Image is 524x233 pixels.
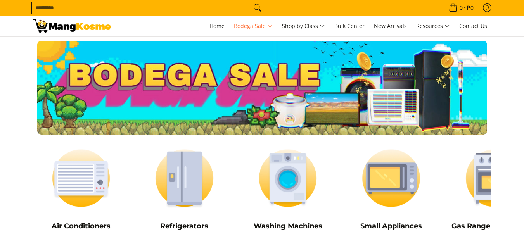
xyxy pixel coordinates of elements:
[209,22,225,29] span: Home
[234,21,273,31] span: Bodega Sale
[251,2,264,14] button: Search
[343,142,439,214] img: Small Appliances
[137,142,232,214] img: Refrigerators
[230,16,277,36] a: Bodega Sale
[278,16,329,36] a: Shop by Class
[416,21,450,31] span: Resources
[330,16,368,36] a: Bulk Center
[343,222,439,231] h5: Small Appliances
[240,222,336,231] h5: Washing Machines
[119,16,491,36] nav: Main Menu
[458,5,464,10] span: 0
[370,16,411,36] a: New Arrivals
[446,3,476,12] span: •
[240,142,336,214] img: Washing Machines
[466,5,475,10] span: ₱0
[374,22,407,29] span: New Arrivals
[412,16,454,36] a: Resources
[334,22,365,29] span: Bulk Center
[282,21,325,31] span: Shop by Class
[455,16,491,36] a: Contact Us
[33,222,129,231] h5: Air Conditioners
[206,16,228,36] a: Home
[459,22,487,29] span: Contact Us
[33,142,129,214] img: Air Conditioners
[137,222,232,231] h5: Refrigerators
[33,19,111,33] img: Bodega Sale l Mang Kosme: Cost-Efficient &amp; Quality Home Appliances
